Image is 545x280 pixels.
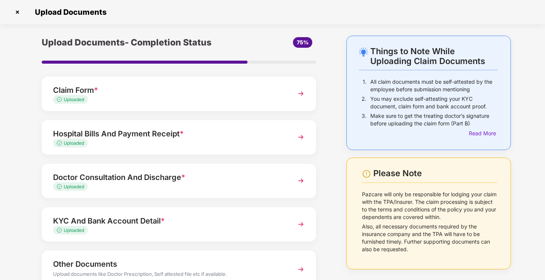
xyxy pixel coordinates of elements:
div: Please Note [373,168,498,178]
span: Uploaded [64,227,84,233]
img: svg+xml;base64,PHN2ZyBpZD0iTmV4dCIgeG1sbnM9Imh0dHA6Ly93d3cudzMub3JnLzIwMDAvc3ZnIiB3aWR0aD0iMzYiIG... [294,217,308,231]
div: Upload Documents- Completion Status [42,36,225,49]
img: svg+xml;base64,PHN2ZyB4bWxucz0iaHR0cDovL3d3dy53My5vcmcvMjAwMC9zdmciIHdpZHRoPSIxMy4zMzMiIGhlaWdodD... [57,184,64,189]
img: svg+xml;base64,PHN2ZyB4bWxucz0iaHR0cDovL3d3dy53My5vcmcvMjAwMC9zdmciIHdpZHRoPSIxMy4zMzMiIGhlaWdodD... [57,141,64,145]
p: 3. [362,112,366,127]
p: 1. [363,78,366,93]
div: KYC And Bank Account Detail [53,215,283,227]
div: Doctor Consultation And Discharge [53,171,283,183]
p: All claim documents must be self-attested by the employee before submission mentioning [370,78,498,93]
img: svg+xml;base64,PHN2ZyBpZD0iTmV4dCIgeG1sbnM9Imh0dHA6Ly93d3cudzMub3JnLzIwMDAvc3ZnIiB3aWR0aD0iMzYiIG... [294,174,308,188]
img: svg+xml;base64,PHN2ZyBpZD0iTmV4dCIgeG1sbnM9Imh0dHA6Ly93d3cudzMub3JnLzIwMDAvc3ZnIiB3aWR0aD0iMzYiIG... [294,130,308,144]
img: svg+xml;base64,PHN2ZyB4bWxucz0iaHR0cDovL3d3dy53My5vcmcvMjAwMC9zdmciIHdpZHRoPSIyNC4wOTMiIGhlaWdodD... [359,47,368,56]
p: You may exclude self-attesting your KYC document, claim form and bank account proof. [370,95,498,110]
div: Read More [469,129,498,138]
span: Uploaded [64,184,84,189]
div: Claim Form [53,84,283,96]
span: Upload Documents [27,8,110,17]
div: Hospital Bills And Payment Receipt [53,128,283,140]
img: svg+xml;base64,PHN2ZyBpZD0iV2FybmluZ18tXzI0eDI0IiBkYXRhLW5hbWU9Ildhcm5pbmcgLSAyNHgyNCIgeG1sbnM9Im... [362,169,371,178]
img: svg+xml;base64,PHN2ZyB4bWxucz0iaHR0cDovL3d3dy53My5vcmcvMjAwMC9zdmciIHdpZHRoPSIxMy4zMzMiIGhlaWdodD... [57,97,64,102]
img: svg+xml;base64,PHN2ZyBpZD0iQ3Jvc3MtMzJ4MzIiIHhtbG5zPSJodHRwOi8vd3d3LnczLm9yZy8yMDAwL3N2ZyIgd2lkdG... [11,6,23,18]
p: 2. [362,95,366,110]
span: Uploaded [64,97,84,102]
div: Upload documents like Doctor Prescription, Self attested file etc if available. [53,270,283,280]
p: Pazcare will only be responsible for lodging your claim with the TPA/Insurer. The claim processin... [362,191,498,221]
p: Also, all necessary documents required by the insurance company and the TPA will have to be furni... [362,223,498,253]
span: Uploaded [64,140,84,146]
div: Things to Note While Uploading Claim Documents [370,46,498,66]
img: svg+xml;base64,PHN2ZyBpZD0iTmV4dCIgeG1sbnM9Imh0dHA6Ly93d3cudzMub3JnLzIwMDAvc3ZnIiB3aWR0aD0iMzYiIG... [294,87,308,100]
div: Other Documents [53,258,283,270]
img: svg+xml;base64,PHN2ZyBpZD0iTmV4dCIgeG1sbnM9Imh0dHA6Ly93d3cudzMub3JnLzIwMDAvc3ZnIiB3aWR0aD0iMzYiIG... [294,263,308,276]
p: Make sure to get the treating doctor’s signature before uploading the claim form (Part B) [370,112,498,127]
img: svg+xml;base64,PHN2ZyB4bWxucz0iaHR0cDovL3d3dy53My5vcmcvMjAwMC9zdmciIHdpZHRoPSIxMy4zMzMiIGhlaWdodD... [57,228,64,233]
span: 75% [297,39,309,45]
